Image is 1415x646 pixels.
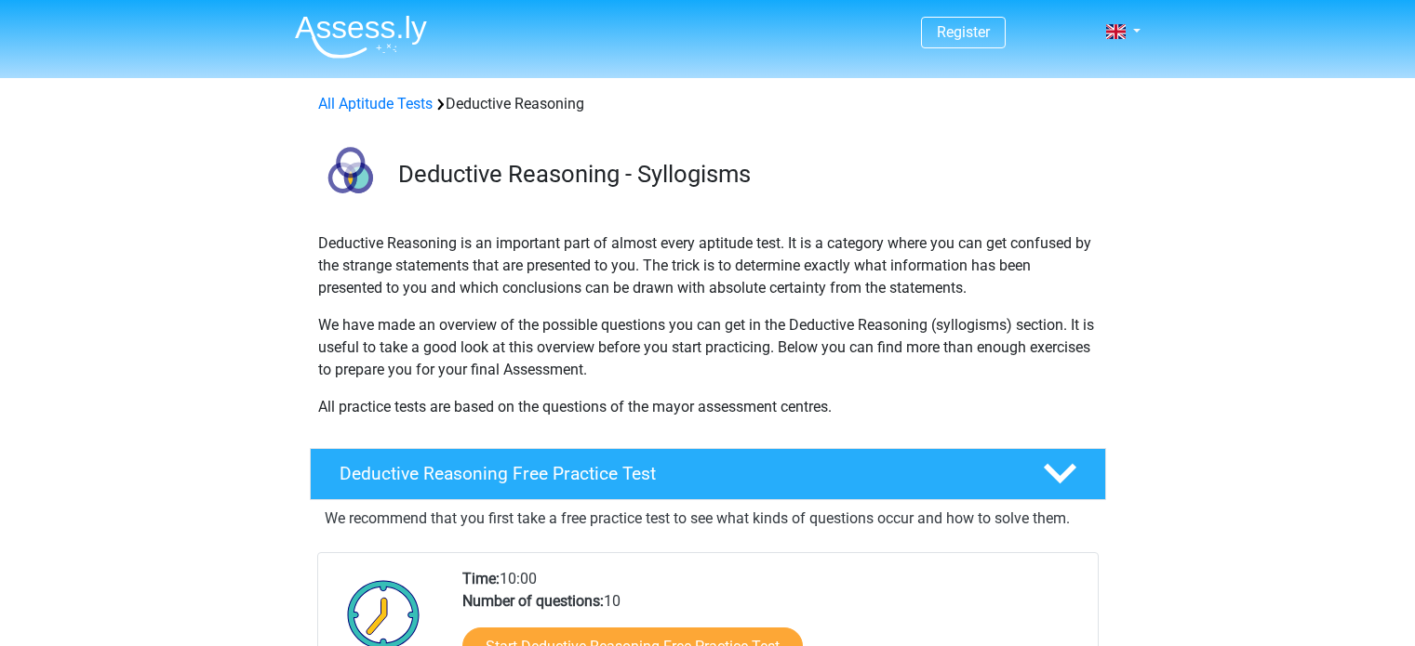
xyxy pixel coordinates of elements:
h3: Deductive Reasoning - Syllogisms [398,160,1091,189]
h4: Deductive Reasoning Free Practice Test [340,463,1013,484]
b: Number of questions: [462,592,604,610]
p: We recommend that you first take a free practice test to see what kinds of questions occur and ho... [325,508,1091,530]
p: All practice tests are based on the questions of the mayor assessment centres. [318,396,1098,418]
p: Deductive Reasoning is an important part of almost every aptitude test. It is a category where yo... [318,232,1098,299]
a: All Aptitude Tests [318,95,433,112]
img: deductive reasoning [311,138,390,217]
div: Deductive Reasoning [311,93,1105,115]
a: Register [937,23,990,41]
b: Time: [462,570,500,587]
a: Deductive Reasoning Free Practice Test [302,448,1114,500]
img: Assessly [295,15,427,59]
p: We have made an overview of the possible questions you can get in the Deductive Reasoning (syllog... [318,314,1098,381]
